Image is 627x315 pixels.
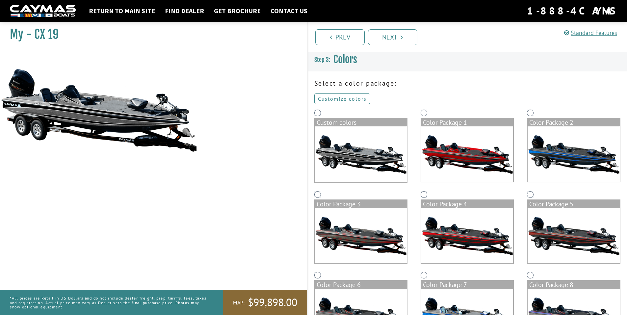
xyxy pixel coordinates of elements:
[10,27,291,42] h1: My - CX 19
[162,7,207,15] a: Find Dealer
[528,126,619,182] img: color_package_303.png
[86,7,158,15] a: Return to main site
[315,281,407,289] div: Color Package 6
[421,208,513,263] img: color_package_305.png
[528,118,619,126] div: Color Package 2
[315,208,407,263] img: color_package_304.png
[315,29,365,45] a: Prev
[314,93,370,104] a: Customize colors
[368,29,417,45] a: Next
[223,290,307,315] a: MAP:$99,898.00
[528,200,619,208] div: Color Package 5
[421,200,513,208] div: Color Package 4
[267,7,311,15] a: Contact Us
[564,29,617,37] a: Standard Features
[10,5,76,17] img: white-logo-c9c8dbefe5ff5ceceb0f0178aa75bf4bb51f6bca0971e226c86eb53dfe498488.png
[211,7,264,15] a: Get Brochure
[527,4,617,18] div: 1-888-4CAYMAS
[421,281,513,289] div: Color Package 7
[528,281,619,289] div: Color Package 8
[314,78,621,88] p: Select a color package:
[233,299,245,306] span: MAP:
[315,126,407,182] img: cx-Base-Layer.png
[248,296,297,309] span: $99,898.00
[10,293,208,312] p: *All prices are Retail in US Dollars and do not include dealer freight, prep, tariffs, fees, taxe...
[421,118,513,126] div: Color Package 1
[528,208,619,263] img: color_package_306.png
[315,118,407,126] div: Custom colors
[315,200,407,208] div: Color Package 3
[421,126,513,182] img: color_package_302.png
